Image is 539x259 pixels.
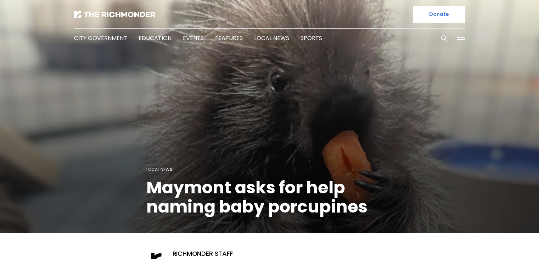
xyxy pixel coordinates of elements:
[139,34,172,42] a: Education
[146,166,173,172] a: Local News
[254,34,289,42] a: Local News
[173,249,233,258] a: Richmonder Staff
[74,34,127,42] a: City Government
[301,34,322,42] a: Sports
[74,11,156,18] img: The Richmonder
[479,224,539,259] iframe: portal-trigger
[439,33,449,44] button: Search this site
[413,6,465,23] a: Donate
[215,34,243,42] a: Features
[183,34,204,42] a: Events
[146,178,393,216] h1: Maymont asks for help naming baby porcupines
